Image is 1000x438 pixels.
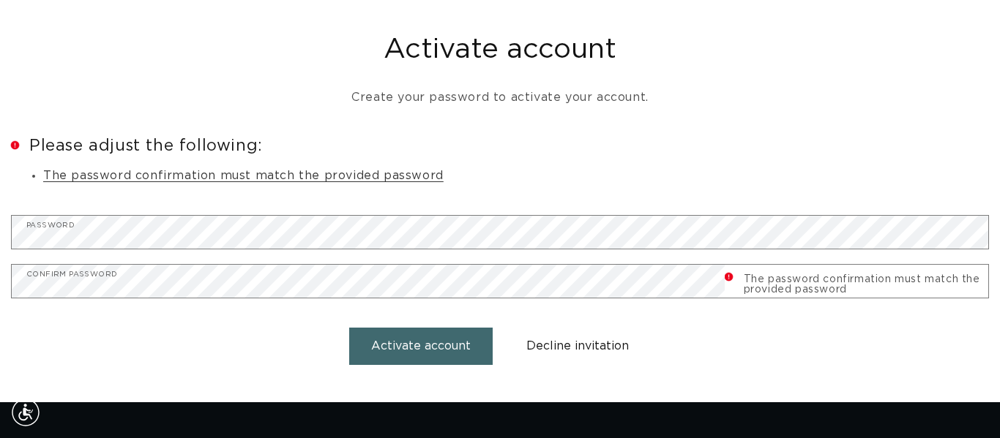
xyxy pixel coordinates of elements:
[11,87,989,108] p: Create your password to activate your account.
[504,328,651,365] button: Decline invitation
[11,32,989,68] h1: Activate account
[11,137,989,154] h2: Please adjust the following:
[43,170,444,181] a: The password confirmation must match the provided password
[725,271,989,298] small: The password confirmation must match the provided password
[349,328,493,365] button: Activate account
